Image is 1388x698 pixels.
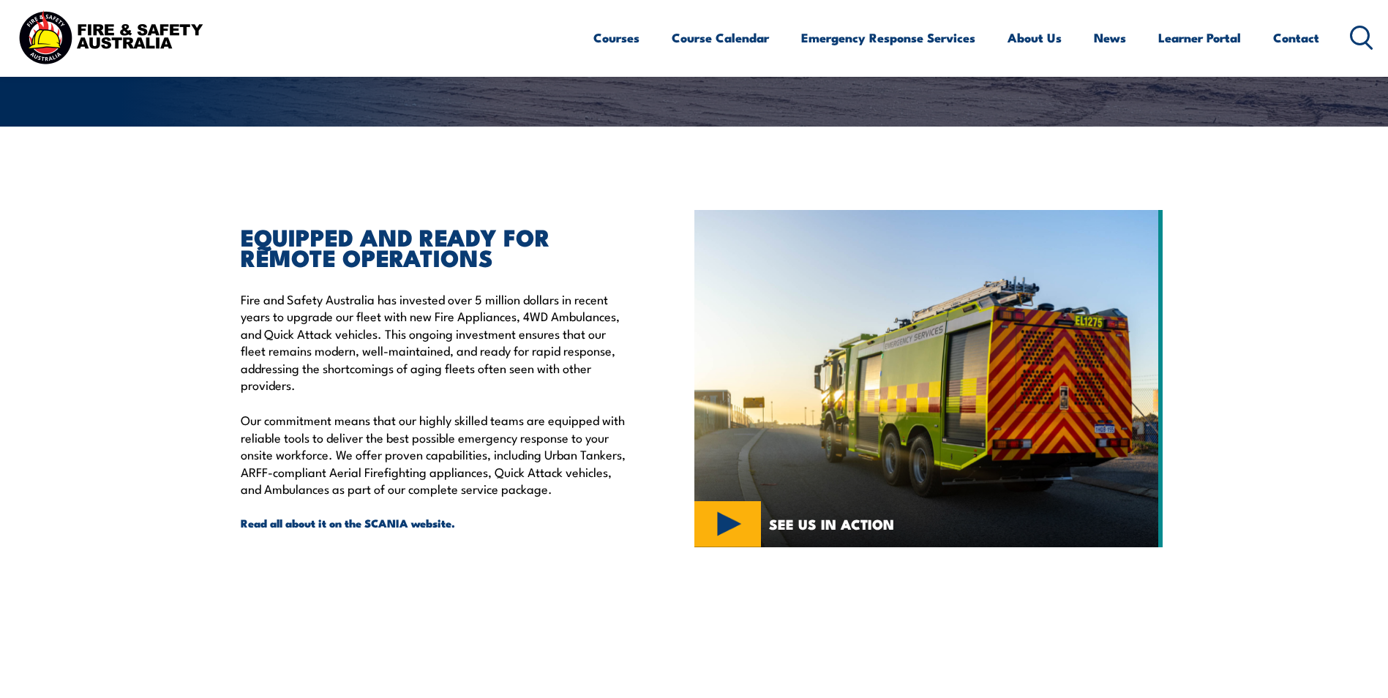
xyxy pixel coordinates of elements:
[1094,18,1126,57] a: News
[241,411,627,497] p: Our commitment means that our highly skilled teams are equipped with reliable tools to deliver th...
[1008,18,1062,57] a: About Us
[672,18,769,57] a: Course Calendar
[241,515,627,531] a: Read all about it on the SCANIA website.
[769,517,894,530] span: SEE US IN ACTION
[801,18,975,57] a: Emergency Response Services
[241,226,627,267] h2: EQUIPPED AND READY FOR REMOTE OPERATIONS
[241,290,627,393] p: Fire and Safety Australia has invested over 5 million dollars in recent years to upgrade our flee...
[1158,18,1241,57] a: Learner Portal
[1273,18,1319,57] a: Contact
[593,18,639,57] a: Courses
[694,210,1163,547] img: MERS VIDEO (3)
